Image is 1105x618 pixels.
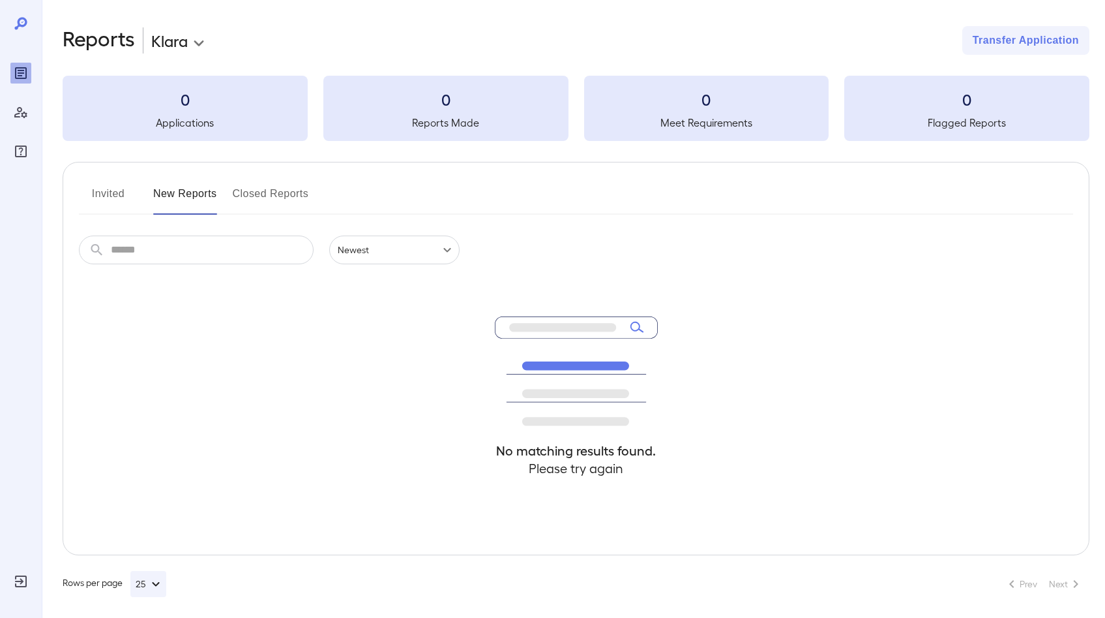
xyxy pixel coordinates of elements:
h3: 0 [63,89,308,110]
div: FAQ [10,141,31,162]
h3: 0 [844,89,1089,110]
h4: No matching results found. [495,442,658,459]
div: Manage Users [10,102,31,123]
summary: 0Applications0Reports Made0Meet Requirements0Flagged Reports [63,76,1089,141]
div: Rows per page [63,571,166,597]
h5: Applications [63,115,308,131]
button: New Reports [153,183,217,215]
p: Klara [151,30,188,51]
button: Invited [79,183,138,215]
button: Closed Reports [233,183,309,215]
div: Log Out [10,571,31,592]
h5: Reports Made [323,115,568,131]
button: Transfer Application [962,26,1089,55]
h2: Reports [63,26,135,55]
button: 25 [130,571,166,597]
h3: 0 [584,89,829,110]
div: Reports [10,63,31,84]
h3: 0 [323,89,568,110]
nav: pagination navigation [998,574,1089,595]
h4: Please try again [495,459,658,477]
h5: Flagged Reports [844,115,1089,131]
div: Newest [329,236,460,264]
h5: Meet Requirements [584,115,829,131]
